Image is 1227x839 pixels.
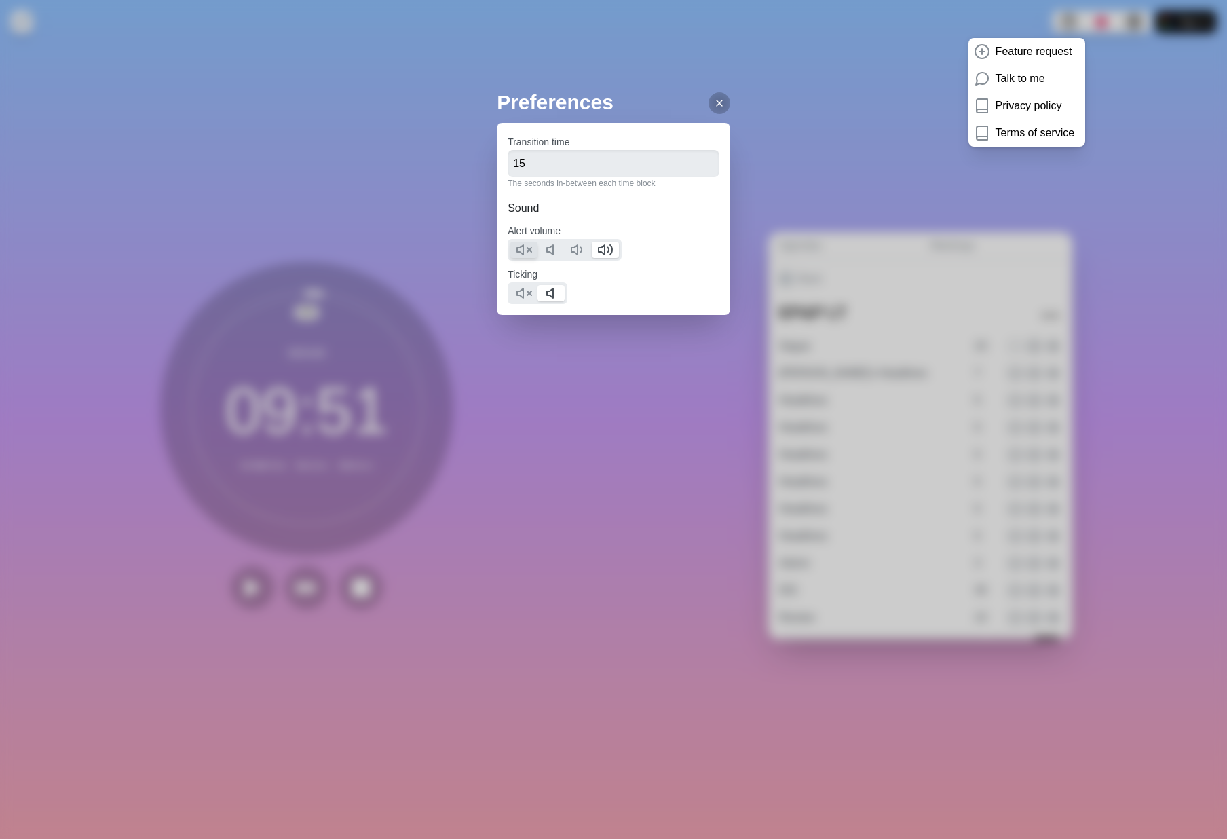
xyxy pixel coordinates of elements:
[968,119,1085,147] a: Terms of service
[996,98,1062,114] p: Privacy policy
[508,177,719,189] p: The seconds in-between each time block
[996,125,1074,141] p: Terms of service
[508,200,719,217] h2: Sound
[508,136,569,147] label: Transition time
[508,269,537,280] label: Ticking
[968,92,1085,119] a: Privacy policy
[996,71,1045,87] p: Talk to me
[968,38,1085,65] a: Feature request
[508,225,561,236] label: Alert volume
[497,87,730,117] h2: Preferences
[996,43,1072,60] p: Feature request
